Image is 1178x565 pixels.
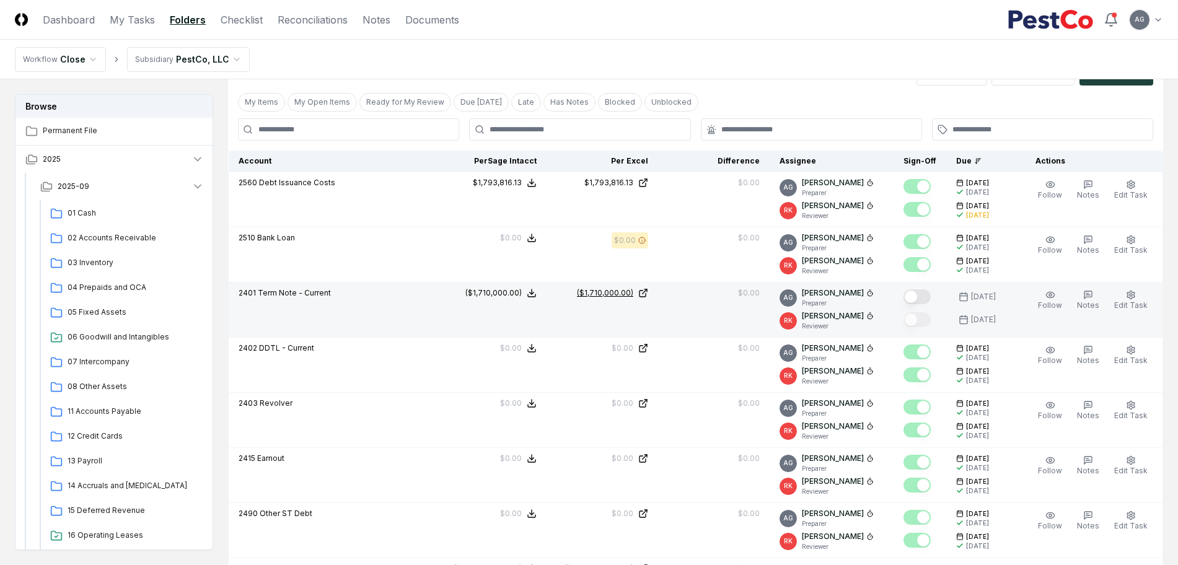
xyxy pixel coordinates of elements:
[966,256,989,266] span: [DATE]
[802,354,874,363] p: Preparer
[966,532,989,541] span: [DATE]
[784,481,793,491] span: RK
[783,348,793,357] span: AG
[802,243,874,253] p: Preparer
[802,476,864,487] p: [PERSON_NAME]
[68,381,199,392] span: 08 Other Assets
[802,531,864,542] p: [PERSON_NAME]
[543,93,596,112] button: Has Notes
[238,93,285,112] button: My Items
[1114,466,1148,475] span: Edit Task
[783,458,793,468] span: AG
[966,211,989,220] div: [DATE]
[1112,453,1150,479] button: Edit Task
[966,201,989,211] span: [DATE]
[473,177,522,188] div: $1,793,816.13
[68,431,199,442] span: 12 Credit Cards
[258,288,331,297] span: Term Note - Current
[1112,177,1150,203] button: Edit Task
[903,367,931,382] button: Mark complete
[45,252,204,274] a: 03 Inventory
[45,203,204,225] a: 01 Cash
[23,54,58,65] div: Workflow
[903,533,931,548] button: Mark complete
[783,293,793,302] span: AG
[260,398,292,408] span: Revolver
[556,398,648,409] a: $0.00
[45,426,204,448] a: 12 Credit Cards
[1114,356,1148,365] span: Edit Task
[454,93,509,112] button: Due Today
[783,403,793,413] span: AG
[1128,9,1151,31] button: AG
[465,287,537,299] button: ($1,710,000.00)
[966,509,989,519] span: [DATE]
[903,234,931,249] button: Mark complete
[15,13,28,26] img: Logo
[547,151,658,172] th: Per Excel
[221,12,263,27] a: Checklist
[45,302,204,324] a: 05 Fixed Assets
[966,422,989,431] span: [DATE]
[170,12,206,27] a: Folders
[802,255,864,266] p: [PERSON_NAME]
[45,326,204,349] a: 06 Goodwill and Intangibles
[738,398,760,409] div: $0.00
[802,211,874,221] p: Reviewer
[577,287,633,299] div: ($1,710,000.00)
[68,331,199,343] span: 06 Goodwill and Intangibles
[68,406,199,417] span: 11 Accounts Payable
[1038,466,1062,475] span: Follow
[903,202,931,217] button: Mark complete
[1077,521,1099,530] span: Notes
[1035,232,1065,258] button: Follow
[68,480,199,491] span: 14 Accruals and OCL
[1077,356,1099,365] span: Notes
[359,93,451,112] button: Ready for My Review
[971,314,996,325] div: [DATE]
[239,343,257,353] span: 2402
[1026,155,1153,167] div: Actions
[903,400,931,414] button: Mark complete
[966,486,989,496] div: [DATE]
[802,310,864,322] p: [PERSON_NAME]
[1112,232,1150,258] button: Edit Task
[738,287,760,299] div: $0.00
[68,232,199,243] span: 02 Accounts Receivable
[584,177,633,188] div: $1,793,816.13
[135,54,174,65] div: Subsidiary
[802,519,874,528] p: Preparer
[239,178,257,187] span: 2560
[770,151,894,172] th: Assignee
[966,188,989,197] div: [DATE]
[15,146,214,173] button: 2025
[966,266,989,275] div: [DATE]
[1112,508,1150,534] button: Edit Task
[1075,398,1102,424] button: Notes
[802,200,864,211] p: [PERSON_NAME]
[500,398,537,409] button: $0.00
[511,93,541,112] button: Late
[971,291,996,302] div: [DATE]
[903,510,931,525] button: Mark complete
[738,508,760,519] div: $0.00
[784,371,793,380] span: RK
[1035,508,1065,534] button: Follow
[966,367,989,376] span: [DATE]
[738,453,760,464] div: $0.00
[966,344,989,353] span: [DATE]
[257,453,284,463] span: Earnout
[68,282,199,293] span: 04 Prepaids and OCA
[966,376,989,385] div: [DATE]
[259,343,314,353] span: DDTL - Current
[1135,15,1145,24] span: AG
[239,288,256,297] span: 2401
[1038,245,1062,255] span: Follow
[556,177,648,188] a: $1,793,816.13
[598,93,642,112] button: Blocked
[903,289,931,304] button: Mark complete
[473,177,537,188] button: $1,793,816.13
[802,487,874,496] p: Reviewer
[68,505,199,516] span: 15 Deferred Revenue
[802,398,864,409] p: [PERSON_NAME]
